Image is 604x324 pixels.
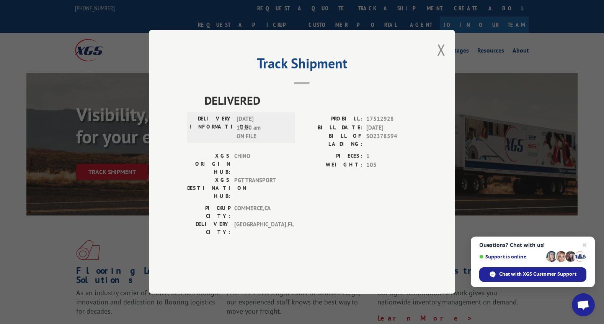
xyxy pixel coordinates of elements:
[234,176,286,201] span: PGT TRANSPORT
[302,152,362,161] label: PIECES:
[189,115,233,141] label: DELIVERY INFORMATION:
[479,242,586,248] span: Questions? Chat with us!
[187,204,230,220] label: PICKUP CITY:
[237,115,288,141] span: [DATE] 10:10 am ON FILE
[366,123,417,132] span: [DATE]
[366,161,417,169] span: 105
[302,132,362,148] label: BILL OF LADING:
[187,220,230,237] label: DELIVERY CITY:
[437,39,446,60] button: Close modal
[572,293,595,316] div: Open chat
[499,271,576,278] span: Chat with XGS Customer Support
[234,204,286,220] span: COMMERCE , CA
[187,58,417,72] h2: Track Shipment
[302,115,362,124] label: PROBILL:
[204,92,417,109] span: DELIVERED
[479,267,586,282] div: Chat with XGS Customer Support
[366,152,417,161] span: 1
[187,176,230,201] label: XGS DESTINATION HUB:
[580,240,589,250] span: Close chat
[479,254,544,260] span: Support is online
[302,161,362,169] label: WEIGHT:
[366,132,417,148] span: SO2378594
[234,152,286,176] span: CHINO
[366,115,417,124] span: 17512928
[234,220,286,237] span: [GEOGRAPHIC_DATA] , FL
[302,123,362,132] label: BILL DATE:
[187,152,230,176] label: XGS ORIGIN HUB:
